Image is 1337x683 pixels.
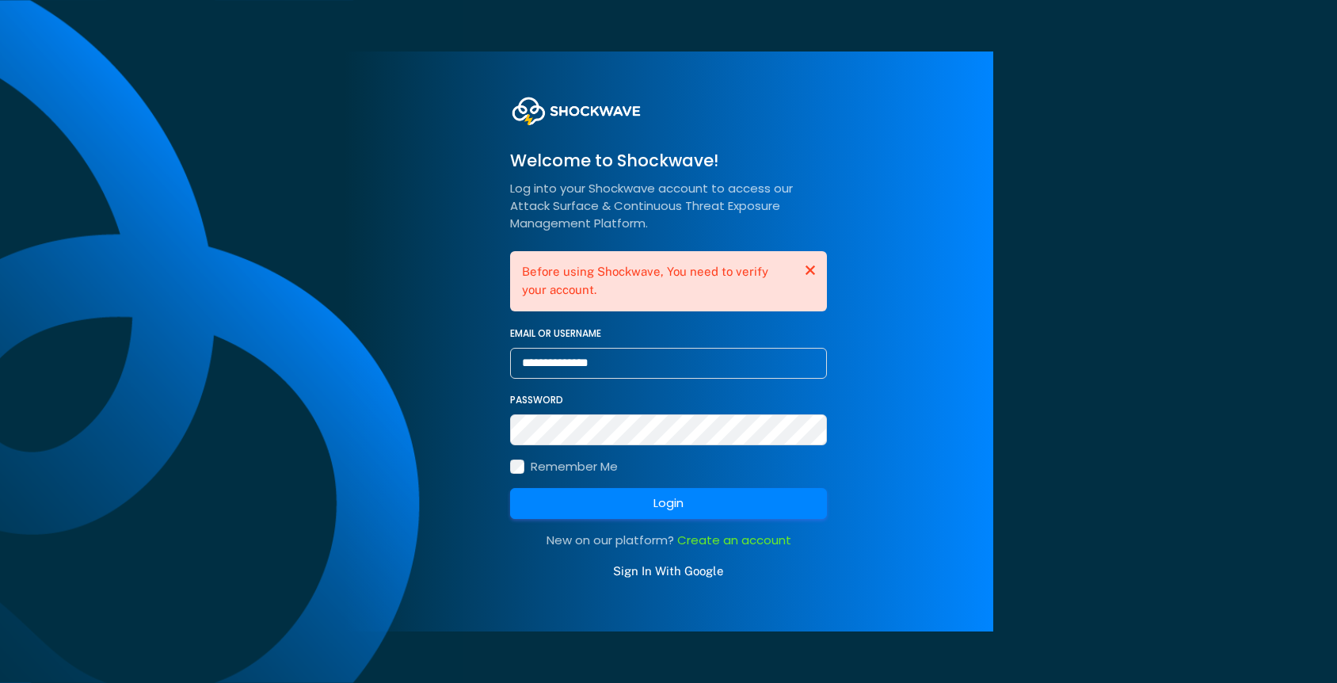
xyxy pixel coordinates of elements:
a: Sign In With Google [613,564,724,578]
h4: Welcome to Shockwave! [510,148,827,174]
div: Before using Shockwave, You need to verify your account. [522,263,791,300]
label: Email or Username [510,325,601,341]
label: Password [510,391,563,408]
button: Close [794,251,827,291]
img: Logo [510,90,642,129]
button: Login [510,488,827,519]
a: Create an account [677,532,791,548]
p: Log into your Shockwave account to access our Attack Surface & Continuous Threat Exposure Managem... [510,180,827,232]
label: Remember Me [531,458,618,476]
span: New on our platform? [547,532,674,548]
